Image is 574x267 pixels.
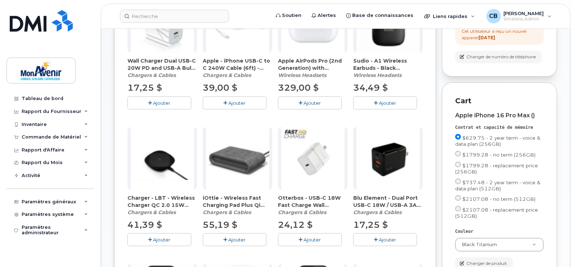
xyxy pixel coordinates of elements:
[127,96,191,109] button: Ajouter
[353,194,423,209] span: Blu Element - Dual Port USB-C 18W / USB-A 3A Wall Adapter - Black (Bulk) (CAHCPZ000077)
[127,209,176,216] em: Chargers & Cables
[462,196,535,202] span: $2107.08 - no term (512GB)
[504,10,544,16] span: [PERSON_NAME]
[229,100,246,106] span: Ajouter
[353,209,402,216] em: Chargers & Cables
[353,233,417,246] button: Ajouter
[466,260,507,267] span: Changer de produit
[353,57,423,72] span: Sudio - A1 Wireless Earbuds - Black (CAHEBE000061)
[206,127,269,190] img: accessory36554.JPG
[271,8,306,23] a: Soutien
[504,16,544,22] span: Wireless Admin
[353,220,388,230] span: 17,25 $
[278,96,342,109] button: Ajouter
[203,96,266,109] button: Ajouter
[278,194,347,216] div: Otterbox - USB-C 18W Fast Charge Wall Adapter - White (CAHCAP000074)
[455,134,461,140] input: $629.75 - 2 year term - voice & data plan (256GB)
[278,233,342,246] button: Ajouter
[127,194,197,209] span: Charger - LBT - Wireless Charger QC 2.0 15W (CAHCLI000058)
[341,8,418,23] a: Base de connaissances
[455,51,542,63] button: Changer de numéro de téléphone
[379,237,396,243] span: Ajouter
[419,9,480,23] div: Liens rapides
[455,163,538,175] span: $1799.28 - replacement price (256GB)
[203,57,272,79] div: Apple - iPhone USB-C to C 240W Cable (6ft) - White (CAMIPZ000304)
[131,127,194,190] img: accessory36405.JPG
[203,209,251,216] em: Chargers & Cables
[281,127,345,190] img: accessory36681.JPG
[352,12,413,19] span: Base de connaissances
[304,100,321,106] span: Ajouter
[455,228,544,235] div: Couleur
[455,112,544,119] div: Apple iPhone 16 Pro Max ()
[379,100,396,106] span: Ajouter
[127,194,197,216] div: Charger - LBT - Wireless Charger QC 2.0 15W (CAHCLI000058)
[356,127,420,190] img: accessory36707.JPG
[282,12,301,19] span: Soutien
[203,72,251,78] em: Chargers & Cables
[462,242,497,247] span: Black Titanium
[455,207,538,219] span: $2107.08 - replacement price (512GB)
[153,237,171,243] span: Ajouter
[120,10,229,23] input: Recherche
[353,72,402,78] em: Wireless Headsets
[353,82,388,93] span: 34,49 $
[127,82,162,93] span: 17,25 $
[203,220,237,230] span: 55,19 $
[306,8,341,23] a: Alertes
[353,57,423,79] div: Sudio - A1 Wireless Earbuds - Black (CAHEBE000061)
[455,96,544,106] p: Cart
[278,220,313,230] span: 24,12 $
[229,237,246,243] span: Ajouter
[455,180,541,191] span: $737.48 - 2 year term - voice & data plan (512GB)
[278,194,347,209] span: Otterbox - USB-C 18W Fast Charge Wall Adapter - White (CAHCAP000074)
[127,57,197,72] span: Wall Charger Dual USB-C 20W PD and USB-A Bulk (For iPhones) - White (CAHCBE000086)
[127,57,197,79] div: Wall Charger Dual USB-C 20W PD and USB-A Bulk (For iPhones) - White (CAHCBE000086)
[455,178,461,184] input: $737.48 - 2 year term - voice & data plan (512GB)
[466,54,536,60] span: Changer de numéro de téléphone
[455,195,461,201] input: $2107.08 - no term (512GB)
[153,100,171,106] span: Ajouter
[455,135,541,147] span: $629.75 - 2 year term - voice & data plan (256GB)
[278,57,347,79] div: Apple AirPods Pro (2nd Generation) with Magsafe and USB-C charging case - White (CAHEBE000059)
[278,72,326,78] em: Wireless Headsets
[203,233,266,246] button: Ajouter
[433,13,467,19] span: Liens rapides
[462,28,537,40] div: Cet utilisateur a reçu un nouvel appareil
[203,194,272,209] span: iOttie - Wireless Fast Charging Pad Plus Qi (10W) - Grey (CAHCLI000064)
[456,238,543,251] a: Black Titanium
[127,233,191,246] button: Ajouter
[278,57,347,72] span: Apple AirPods Pro (2nd Generation) with Magsafe and USB-C charging case - White (CAHEBE000059)
[462,152,535,158] span: $1799.28 - no term (256GB)
[455,125,544,131] div: Contrat et capacité de mémoire
[318,12,336,19] span: Alertes
[127,220,162,230] span: 41,39 $
[203,57,272,72] span: Apple - iPhone USB-C to C 240W Cable (6ft) - White (CAMIPZ000304)
[203,194,272,216] div: iOttie - Wireless Fast Charging Pad Plus Qi (10W) - Grey (CAHCLI000064)
[353,96,417,109] button: Ajouter
[489,12,498,21] span: CB
[481,9,557,23] div: Chaima Ben Salah
[455,162,461,167] input: $1799.28 - replacement price (256GB)
[353,194,423,216] div: Blu Element - Dual Port USB-C 18W / USB-A 3A Wall Adapter - Black (Bulk) (CAHCPZ000077)
[278,82,319,93] span: 329,00 $
[479,35,495,40] strong: [DATE]
[127,72,176,78] em: Chargers & Cables
[455,206,461,212] input: $2107.08 - replacement price (512GB)
[203,82,237,93] span: 39,00 $
[304,237,321,243] span: Ajouter
[455,151,461,157] input: $1799.28 - no term (256GB)
[278,209,326,216] em: Chargers & Cables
